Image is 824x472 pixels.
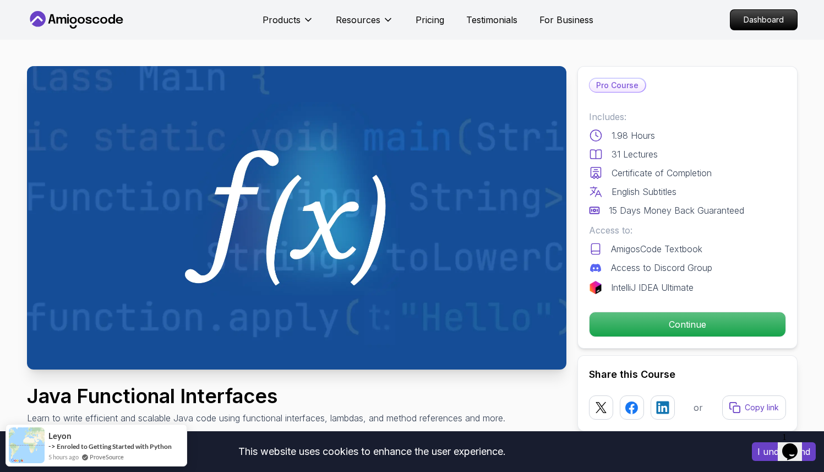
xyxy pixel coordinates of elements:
p: Products [263,13,301,26]
a: For Business [539,13,593,26]
p: Learn to write efficient and scalable Java code using functional interfaces, lambdas, and method ... [27,411,505,425]
p: 1.98 Hours [612,129,655,142]
p: Dashboard [730,10,797,30]
p: Resources [336,13,380,26]
button: Resources [336,13,394,35]
p: English Subtitles [612,185,676,198]
div: This website uses cookies to enhance the user experience. [8,440,735,464]
a: ProveSource [90,452,124,462]
button: Products [263,13,314,35]
p: Access to Discord Group [611,261,712,274]
p: AmigosCode Textbook [611,242,702,256]
p: or [694,401,703,414]
p: IntelliJ IDEA Ultimate [611,281,694,294]
iframe: chat widget [778,428,813,461]
a: Pricing [416,13,444,26]
span: leyon [48,431,72,441]
img: provesource social proof notification image [9,427,45,463]
p: Certificate of Completion [612,166,712,180]
p: Pro Course [590,79,645,92]
a: Enroled to Getting Started with Python [57,442,172,451]
button: Copy link [722,395,786,420]
span: 5 hours ago [48,452,79,462]
img: jetbrains logo [589,281,602,294]
p: 15 Days Money Back Guaranteed [609,204,744,217]
button: Accept cookies [752,442,816,461]
span: -> [48,442,56,451]
button: Continue [589,312,786,337]
h2: Share this Course [589,367,786,382]
img: java-functional-interfaces_thumbnail [27,66,566,370]
p: Continue [590,312,785,337]
a: Testimonials [466,13,517,26]
p: Copy link [745,402,779,413]
p: Access to: [589,224,786,237]
h1: Java Functional Interfaces [27,385,505,407]
p: Includes: [589,110,786,123]
a: Dashboard [730,9,798,30]
p: 31 Lectures [612,148,658,161]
